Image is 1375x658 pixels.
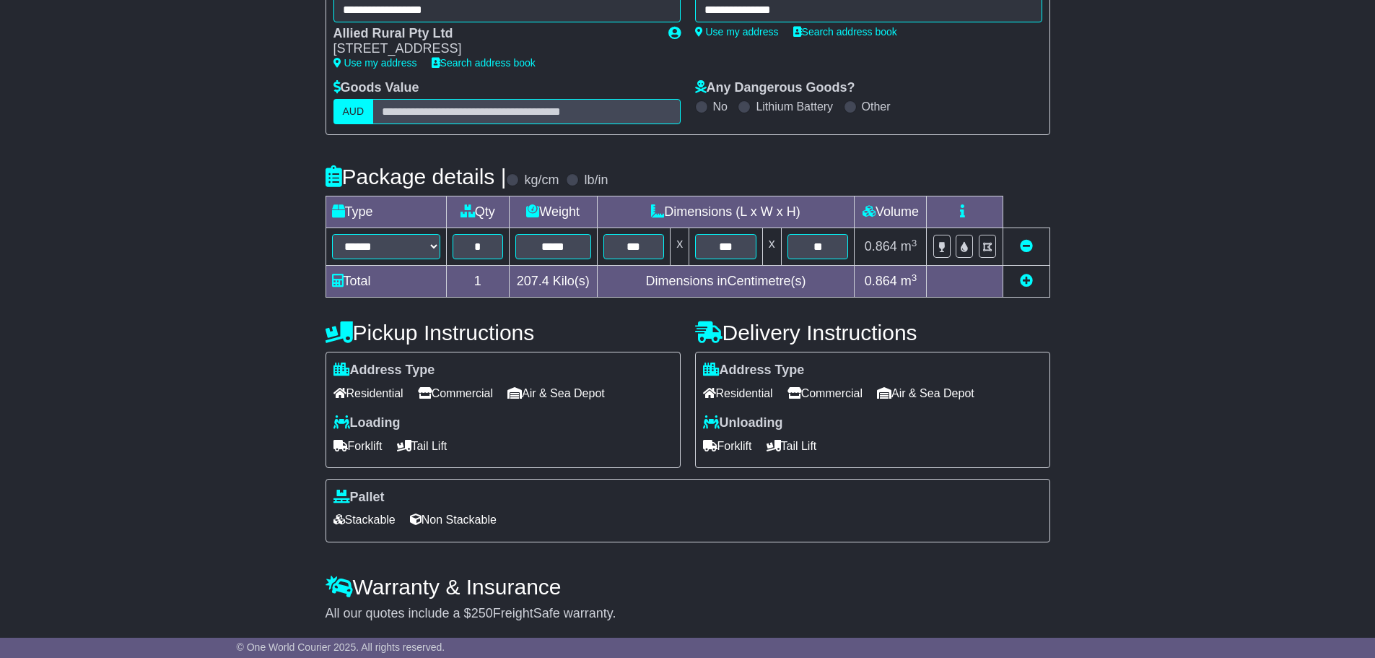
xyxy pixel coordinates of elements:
td: Total [326,266,446,298]
label: No [713,100,728,113]
label: Pallet [333,490,385,506]
span: Commercial [787,382,863,404]
td: Dimensions (L x W x H) [597,196,855,228]
td: 1 [446,266,509,298]
label: Unloading [703,415,783,431]
label: lb/in [584,173,608,189]
a: Add new item [1020,274,1033,288]
span: Tail Lift [397,435,448,457]
h4: Delivery Instructions [695,321,1050,345]
label: kg/cm [524,173,559,189]
td: Volume [855,196,927,228]
span: Air & Sea Depot [507,382,605,404]
div: Allied Rural Pty Ltd [333,26,654,42]
span: Residential [703,382,773,404]
span: 0.864 [865,274,897,288]
span: Non Stackable [410,508,497,531]
label: Address Type [333,363,435,378]
td: Type [326,196,446,228]
a: Use my address [333,57,417,69]
td: Dimensions in Centimetre(s) [597,266,855,298]
h4: Package details | [326,165,507,189]
span: 250 [471,606,493,620]
label: AUD [333,99,374,124]
label: Any Dangerous Goods? [695,80,855,96]
span: Forklift [703,435,752,457]
a: Search address book [432,57,536,69]
label: Loading [333,415,401,431]
span: Forklift [333,435,383,457]
td: Weight [509,196,597,228]
div: [STREET_ADDRESS] [333,41,654,57]
sup: 3 [912,272,917,283]
span: Air & Sea Depot [877,382,974,404]
label: Address Type [703,363,805,378]
td: Kilo(s) [509,266,597,298]
label: Other [862,100,891,113]
span: Commercial [418,382,493,404]
span: 207.4 [517,274,549,288]
td: Qty [446,196,509,228]
h4: Pickup Instructions [326,321,681,345]
span: m [901,239,917,254]
a: Use my address [695,26,779,38]
a: Search address book [793,26,897,38]
span: m [901,274,917,288]
a: Remove this item [1020,239,1033,254]
label: Goods Value [333,80,419,96]
span: © One World Courier 2025. All rights reserved. [237,641,445,653]
span: Stackable [333,508,396,531]
span: Tail Lift [767,435,817,457]
label: Lithium Battery [756,100,833,113]
div: All our quotes include a $ FreightSafe warranty. [326,606,1050,622]
span: Residential [333,382,403,404]
td: x [671,228,689,266]
td: x [762,228,781,266]
h4: Warranty & Insurance [326,575,1050,599]
sup: 3 [912,238,917,248]
span: 0.864 [865,239,897,254]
